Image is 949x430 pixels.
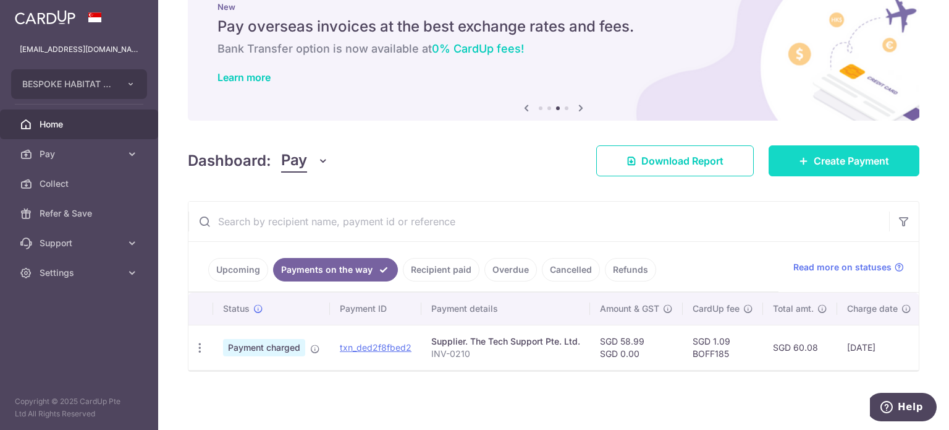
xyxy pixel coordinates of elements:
th: Payment ID [330,293,421,325]
td: SGD 58.99 SGD 0.00 [590,325,683,370]
span: Total amt. [773,303,814,315]
span: Payment charged [223,339,305,356]
td: [DATE] [837,325,921,370]
a: Learn more [217,71,271,84]
td: SGD 60.08 [763,325,837,370]
span: Settings [40,267,121,279]
td: SGD 1.09 BOFF185 [683,325,763,370]
span: Amount & GST [600,303,659,315]
img: CardUp [15,10,75,25]
span: Pay [281,149,307,173]
button: Pay [281,149,329,173]
p: [EMAIL_ADDRESS][DOMAIN_NAME] [20,43,138,56]
span: BESPOKE HABITAT B47KT PTE. LTD. [22,78,114,90]
span: Status [223,303,250,315]
span: Pay [40,148,121,160]
a: Read more on statuses [793,261,904,273]
span: Download Report [641,153,723,168]
a: Overdue [484,258,537,282]
button: BESPOKE HABITAT B47KT PTE. LTD. [11,69,147,99]
span: Home [40,118,121,131]
a: Cancelled [542,258,600,282]
h4: Dashboard: [188,150,271,172]
span: Charge date [847,303,898,315]
span: 0% CardUp fees! [432,42,524,55]
a: Create Payment [769,145,919,176]
a: Payments on the way [273,258,398,282]
span: Refer & Save [40,207,121,220]
th: Payment details [421,293,590,325]
a: Refunds [605,258,656,282]
p: New [217,2,890,12]
a: Upcoming [208,258,268,282]
span: Support [40,237,121,249]
p: INV-0210 [431,348,580,360]
iframe: Opens a widget where you can find more information [870,393,937,424]
span: CardUp fee [693,303,740,315]
span: Create Payment [814,153,889,168]
h6: Bank Transfer option is now available at [217,41,890,56]
a: Recipient paid [403,258,479,282]
span: Collect [40,178,121,190]
input: Search by recipient name, payment id or reference [188,202,889,241]
a: Download Report [596,145,754,176]
h5: Pay overseas invoices at the best exchange rates and fees. [217,17,890,37]
a: txn_ded2f8fbed2 [340,342,411,353]
div: Supplier. The Tech Support Pte. Ltd. [431,335,580,348]
span: Read more on statuses [793,261,892,273]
